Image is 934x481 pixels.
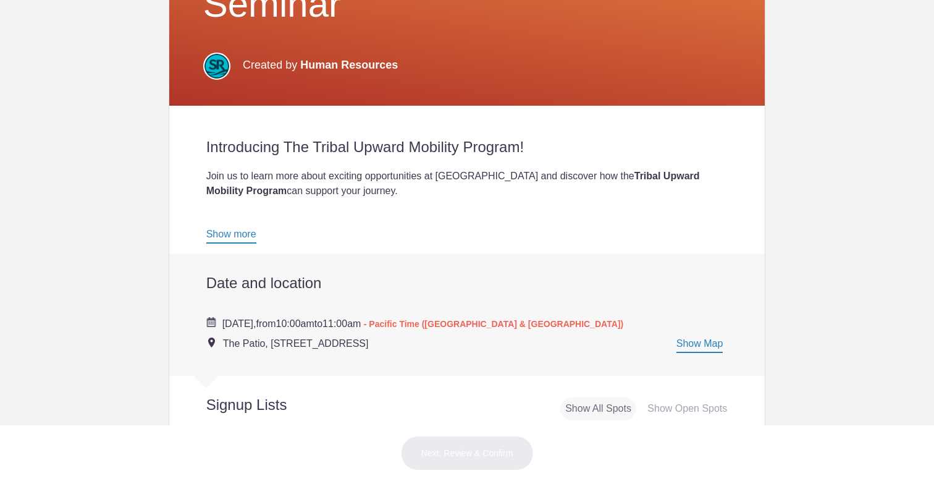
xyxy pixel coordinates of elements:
[322,318,361,329] span: 11:00am
[206,229,256,244] a: Show more
[169,396,368,414] h2: Signup Lists
[206,171,700,196] strong: Tribal Upward Mobility Program
[206,169,728,198] div: Join us to learn more about exciting opportunities at [GEOGRAPHIC_DATA] and discover how the can ...
[203,53,230,80] img: Filled in color
[642,398,732,420] div: Show Open Spots
[206,274,728,292] h2: Date and location
[222,318,623,329] span: from to
[206,213,728,243] div: 📝 Please be sure to include your when registering.
[206,138,728,156] h2: Introducing The Tribal Upward Mobility Program!
[560,398,636,420] div: Show All Spots
[401,436,534,470] button: Next: Review & Confirm
[206,317,216,327] img: Cal purple
[243,51,398,79] p: Created by
[223,338,369,349] span: The Patio, [STREET_ADDRESS]
[676,338,723,353] a: Show Map
[208,338,215,347] img: Event location
[276,318,314,329] span: 10:00am
[300,59,398,71] span: Human Resources
[364,319,623,329] span: - Pacific Time ([GEOGRAPHIC_DATA] & [GEOGRAPHIC_DATA])
[222,318,256,329] span: [DATE],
